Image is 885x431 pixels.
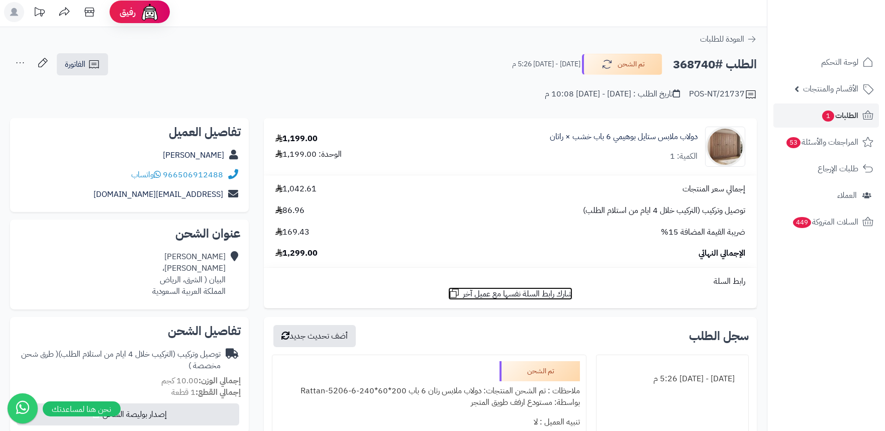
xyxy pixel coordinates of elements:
[773,130,879,154] a: المراجعات والأسئلة53
[18,325,241,337] h2: تفاصيل الشحن
[821,109,858,123] span: الطلبات
[700,33,757,45] a: العودة للطلبات
[821,55,858,69] span: لوحة التحكم
[140,2,160,22] img: ai-face.png
[18,126,241,138] h2: تفاصيل العميل
[448,287,572,300] a: شارك رابط السلة نفسها مع عميل آخر
[120,6,136,18] span: رفيق
[275,149,342,160] div: الوحدة: 1,199.00
[673,54,757,75] h2: الطلب #368740
[275,133,318,145] div: 1,199.00
[785,135,858,149] span: المراجعات والأسئلة
[822,110,835,122] span: 1
[278,381,580,412] div: ملاحظات : تم الشحن المنتجات: دولاب ملابس رتان 6 باب 200*60*240-Rattan-5206-6 بواسطة: مستودع ارفف ...
[792,215,858,229] span: السلات المتروكة
[17,403,239,425] button: إصدار بوليصة الشحن
[27,2,52,25] a: تحديثات المنصة
[152,251,226,297] div: [PERSON_NAME] [PERSON_NAME]، البيان ( الشرق، الرياض المملكة العربية السعودية
[275,248,318,259] span: 1,299.00
[163,169,223,181] a: 966506912488
[545,88,680,100] div: تاريخ الطلب : [DATE] - [DATE] 10:08 م
[773,183,879,207] a: العملاء
[163,149,224,161] a: [PERSON_NAME]
[706,127,745,167] img: 1749982072-1-90x90.jpg
[268,276,753,287] div: رابط السلة
[792,217,812,229] span: 449
[195,386,241,398] strong: إجمالي القطع:
[803,82,858,96] span: الأقسام والمنتجات
[21,348,221,372] span: ( طرق شحن مخصصة )
[773,157,879,181] a: طلبات الإرجاع
[18,228,241,240] h2: عنوان الشحن
[689,330,749,342] h3: سجل الطلب
[18,349,221,372] div: توصيل وتركيب (التركيب خلال 4 ايام من استلام الطلب)
[463,288,572,300] span: شارك رابط السلة نفسها مع عميل آخر
[837,188,857,202] span: العملاء
[273,325,356,347] button: أضف تحديث جديد
[661,227,745,238] span: ضريبة القيمة المضافة 15%
[773,210,879,234] a: السلات المتروكة449
[57,53,108,75] a: الفاتورة
[131,169,161,181] a: واتساب
[65,58,85,70] span: الفاتورة
[199,375,241,387] strong: إجمالي الوزن:
[818,162,858,176] span: طلبات الإرجاع
[700,33,744,45] span: العودة للطلبات
[161,375,241,387] small: 10.00 كجم
[275,227,310,238] span: 169.43
[500,361,580,381] div: تم الشحن
[773,103,879,128] a: الطلبات1
[93,188,223,200] a: [EMAIL_ADDRESS][DOMAIN_NAME]
[171,386,241,398] small: 1 قطعة
[275,183,317,195] span: 1,042.61
[689,88,757,100] div: POS-NT/21737
[786,137,802,149] span: 53
[670,151,698,162] div: الكمية: 1
[603,369,742,389] div: [DATE] - [DATE] 5:26 م
[582,54,662,75] button: تم الشحن
[699,248,745,259] span: الإجمالي النهائي
[682,183,745,195] span: إجمالي سعر المنتجات
[773,50,879,74] a: لوحة التحكم
[512,59,580,69] small: [DATE] - [DATE] 5:26 م
[550,131,698,143] a: دولاب ملابس ستايل بوهيمي 6 باب خشب × راتان
[583,205,745,217] span: توصيل وتركيب (التركيب خلال 4 ايام من استلام الطلب)
[817,8,875,29] img: logo-2.png
[275,205,305,217] span: 86.96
